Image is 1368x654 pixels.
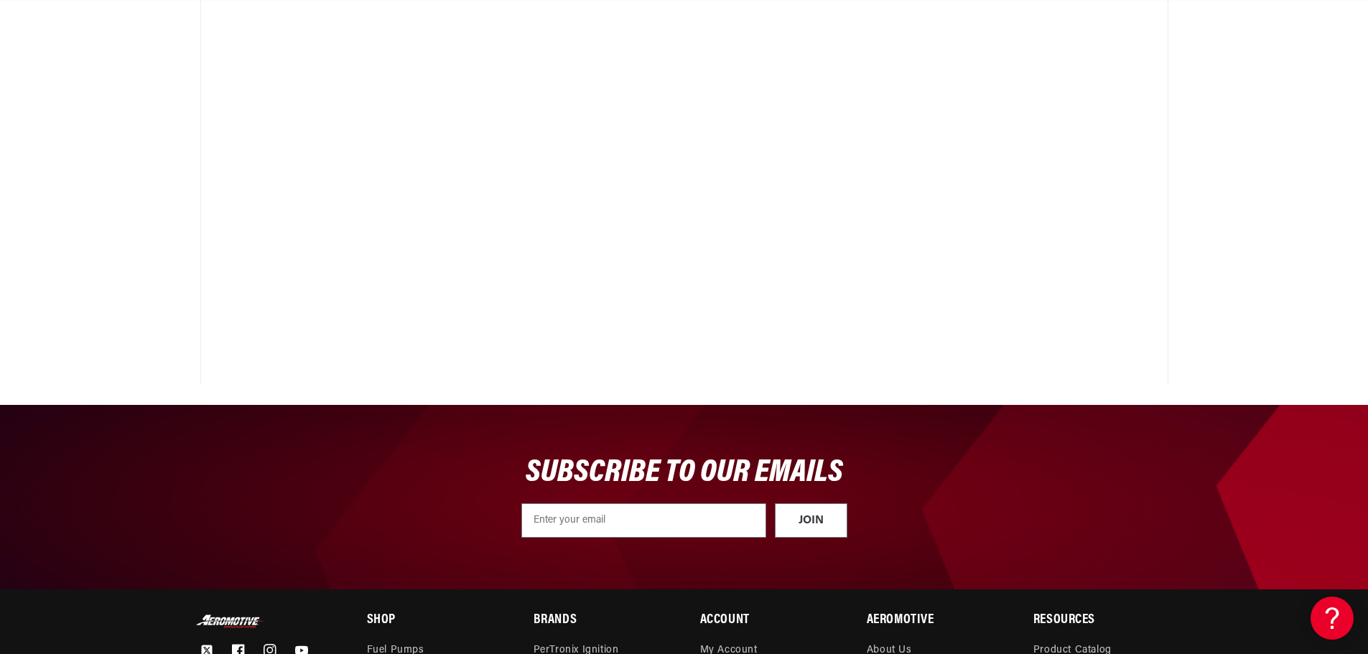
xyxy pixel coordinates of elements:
input: Enter your email [521,503,766,538]
span: SUBSCRIBE TO OUR EMAILS [526,457,843,489]
button: JOIN [775,503,847,538]
img: Aeromotive [195,615,266,628]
